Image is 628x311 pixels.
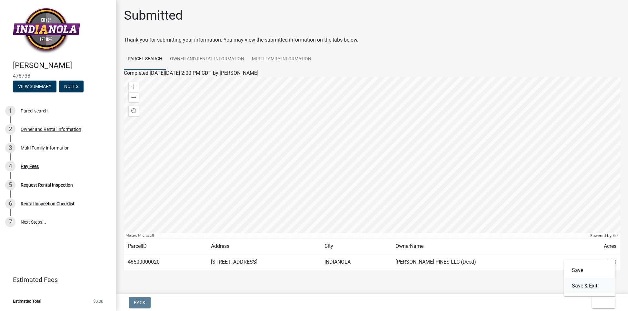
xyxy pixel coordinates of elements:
div: 7 [5,217,15,227]
td: [PERSON_NAME] PINES LLC (Deed) [392,254,577,270]
button: Notes [59,81,84,92]
h4: [PERSON_NAME] [13,61,111,70]
td: 48500000020 [124,254,207,270]
div: Pay Fees [21,164,39,169]
span: 478738 [13,73,103,79]
div: 3 [5,143,15,153]
div: 5 [5,180,15,190]
td: OwnerName [392,238,577,254]
div: Request Rental Inspection [21,183,73,187]
div: 4 [5,161,15,171]
div: 1 [5,106,15,116]
div: Zoom in [129,82,139,92]
div: Zoom out [129,92,139,102]
span: Exit [597,300,606,305]
wm-modal-confirm: Notes [59,84,84,89]
wm-modal-confirm: Summary [13,84,56,89]
a: Parcel search [124,49,166,70]
a: Multi Family Information [248,49,315,70]
span: Back [134,300,145,305]
span: Completed [DATE][DATE] 2:00 PM CDT by [PERSON_NAME] [124,70,258,76]
button: View Summary [13,81,56,92]
span: Estimated Total [13,299,41,303]
td: Acres [577,238,620,254]
div: Maxar, Microsoft [124,233,589,238]
div: Parcel search [21,109,48,113]
td: ParcelID [124,238,207,254]
button: Exit [592,297,615,308]
div: Thank you for submitting your information. You may view the submitted information on the tabs below. [124,36,620,44]
div: Exit [564,260,616,296]
div: 2 [5,124,15,134]
div: Find my location [129,106,139,116]
div: Powered by [589,233,620,238]
button: Back [129,297,151,308]
td: [STREET_ADDRESS] [207,254,321,270]
a: Estimated Fees [5,273,106,286]
div: Owner and Rental Information [21,127,81,131]
td: City [321,238,392,254]
a: Owner and Rental Information [166,49,248,70]
img: City of Indianola, Iowa [13,7,80,54]
td: Address [207,238,321,254]
div: Multi Family Information [21,146,70,150]
h1: Submitted [124,8,183,23]
span: $0.00 [93,299,103,303]
td: INDIANOLA [321,254,392,270]
button: Save & Exit [564,278,616,294]
a: Esri [613,233,619,238]
div: Rental Inspection Checklist [21,201,75,206]
button: Save [564,263,616,278]
td: 0.000 [577,254,620,270]
div: 6 [5,199,15,209]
